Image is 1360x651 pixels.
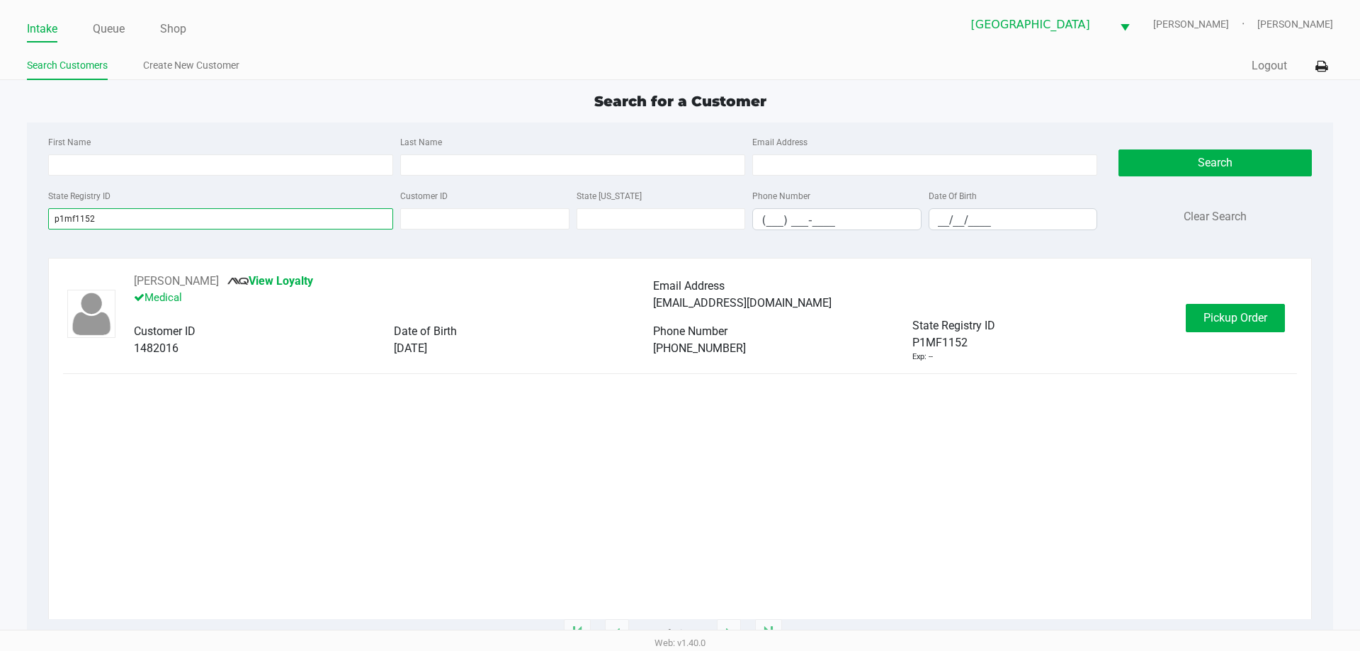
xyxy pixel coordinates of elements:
[160,19,186,39] a: Shop
[654,638,705,648] span: Web: v1.40.0
[752,136,807,149] label: Email Address
[1203,311,1267,324] span: Pickup Order
[929,209,1097,231] input: Format: MM/DD/YYYY
[394,324,457,338] span: Date of Birth
[929,208,1098,230] kendo-maskedtextbox: Format: MM/DD/YYYY
[1111,8,1138,41] button: Select
[1257,17,1333,32] span: [PERSON_NAME]
[752,208,922,230] kendo-maskedtextbox: Format: (999) 999-9999
[134,273,219,290] button: See customer info
[27,57,108,74] a: Search Customers
[577,190,642,203] label: State [US_STATE]
[134,324,195,338] span: Customer ID
[594,93,766,110] span: Search for a Customer
[400,190,448,203] label: Customer ID
[227,274,313,288] a: View Loyalty
[48,136,91,149] label: First Name
[717,619,741,647] app-submit-button: Next
[564,619,591,647] app-submit-button: Move to first page
[643,626,703,640] span: 1 - 1 of 1 items
[1118,149,1311,176] button: Search
[971,16,1103,33] span: [GEOGRAPHIC_DATA]
[27,19,57,39] a: Intake
[1252,57,1287,74] button: Logout
[653,324,727,338] span: Phone Number
[653,341,746,355] span: [PHONE_NUMBER]
[134,341,178,355] span: 1482016
[912,351,933,363] div: Exp: --
[1153,17,1257,32] span: [PERSON_NAME]
[93,19,125,39] a: Queue
[143,57,239,74] a: Create New Customer
[653,279,725,293] span: Email Address
[752,190,810,203] label: Phone Number
[1184,208,1247,225] button: Clear Search
[1186,304,1285,332] button: Pickup Order
[48,190,110,203] label: State Registry ID
[755,619,782,647] app-submit-button: Move to last page
[400,136,442,149] label: Last Name
[134,290,652,306] p: Medical
[753,209,921,231] input: Format: (999) 999-9999
[394,341,427,355] span: [DATE]
[605,619,629,647] app-submit-button: Previous
[929,190,977,203] label: Date Of Birth
[912,319,995,332] span: State Registry ID
[653,296,832,310] span: [EMAIL_ADDRESS][DOMAIN_NAME]
[912,334,968,351] span: P1MF1152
